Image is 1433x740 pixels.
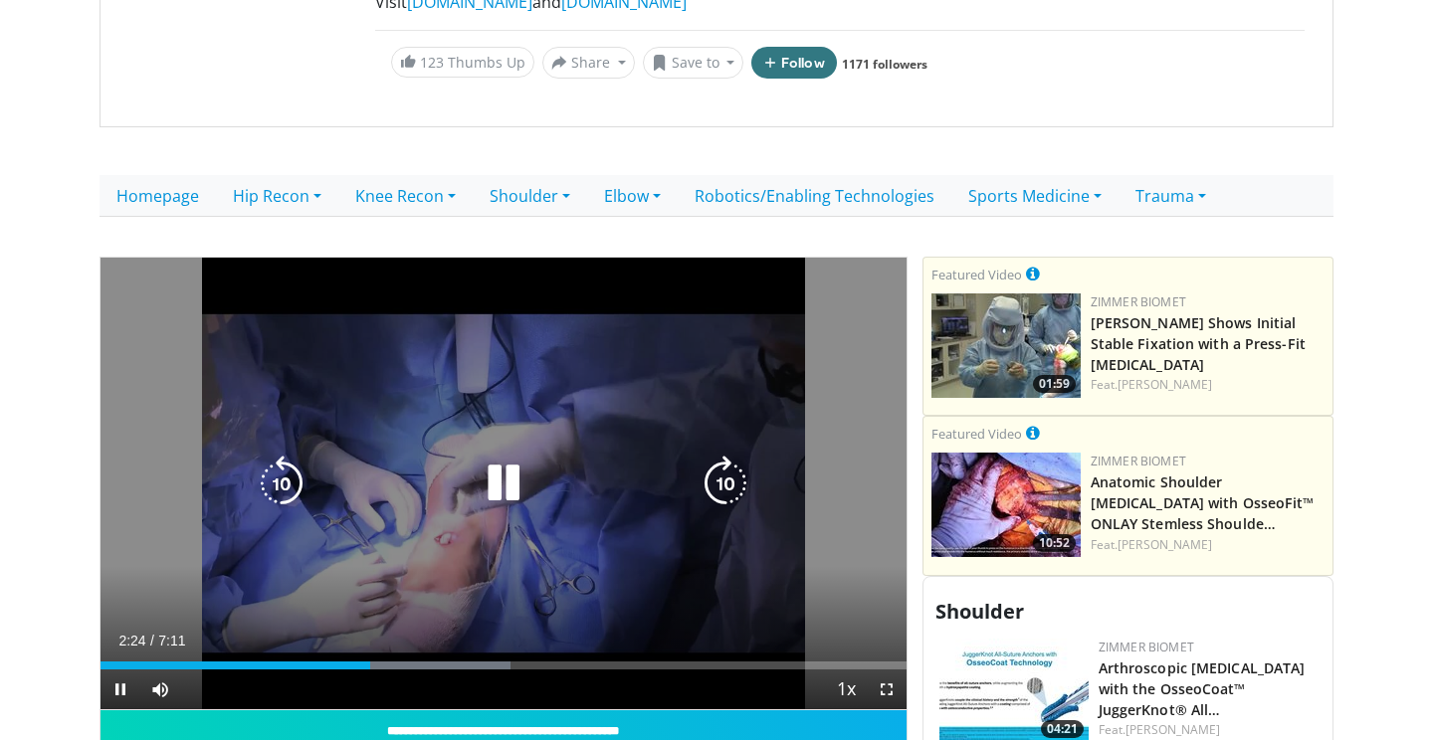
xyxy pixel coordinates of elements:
[643,47,744,79] button: Save to
[101,258,907,711] video-js: Video Player
[1091,376,1325,394] div: Feat.
[158,633,185,648] span: 7:11
[1099,658,1306,719] a: Arthroscopic [MEDICAL_DATA] with the OsseoCoat™ JuggerKnot® All…
[1033,375,1076,393] span: 01:59
[1091,313,1306,374] a: [PERSON_NAME] Shows Initial Stable Fixation with a Press-Fit [MEDICAL_DATA]
[1091,453,1186,469] a: Zimmer Biomet
[473,175,587,217] a: Shoulder
[1126,721,1220,738] a: [PERSON_NAME]
[150,633,154,648] span: /
[935,598,1024,625] span: Shoulder
[216,175,338,217] a: Hip Recon
[1033,534,1076,552] span: 10:52
[587,175,678,217] a: Elbow
[827,669,867,709] button: Playback Rate
[1099,639,1194,655] a: Zimmer Biomet
[951,175,1119,217] a: Sports Medicine
[420,53,444,72] span: 123
[751,47,837,79] button: Follow
[931,453,1081,557] img: 68921608-6324-4888-87da-a4d0ad613160.150x105_q85_crop-smart_upscale.jpg
[1099,721,1317,739] div: Feat.
[101,661,907,669] div: Progress Bar
[391,47,534,78] a: 123 Thumbs Up
[1041,720,1084,738] span: 04:21
[542,47,635,79] button: Share
[101,669,140,709] button: Pause
[338,175,473,217] a: Knee Recon
[867,669,907,709] button: Fullscreen
[1091,472,1315,533] a: Anatomic Shoulder [MEDICAL_DATA] with OsseoFit™ ONLAY Stemless Shoulde…
[1118,536,1212,553] a: [PERSON_NAME]
[1091,293,1186,310] a: Zimmer Biomet
[140,669,180,709] button: Mute
[1118,376,1212,393] a: [PERSON_NAME]
[931,293,1081,398] a: 01:59
[100,175,216,217] a: Homepage
[842,56,927,73] a: 1171 followers
[1091,536,1325,554] div: Feat.
[1119,175,1223,217] a: Trauma
[931,293,1081,398] img: 6bc46ad6-b634-4876-a934-24d4e08d5fac.150x105_q85_crop-smart_upscale.jpg
[931,425,1022,443] small: Featured Video
[931,453,1081,557] a: 10:52
[118,633,145,648] span: 2:24
[931,266,1022,283] small: Featured Video
[678,175,951,217] a: Robotics/Enabling Technologies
